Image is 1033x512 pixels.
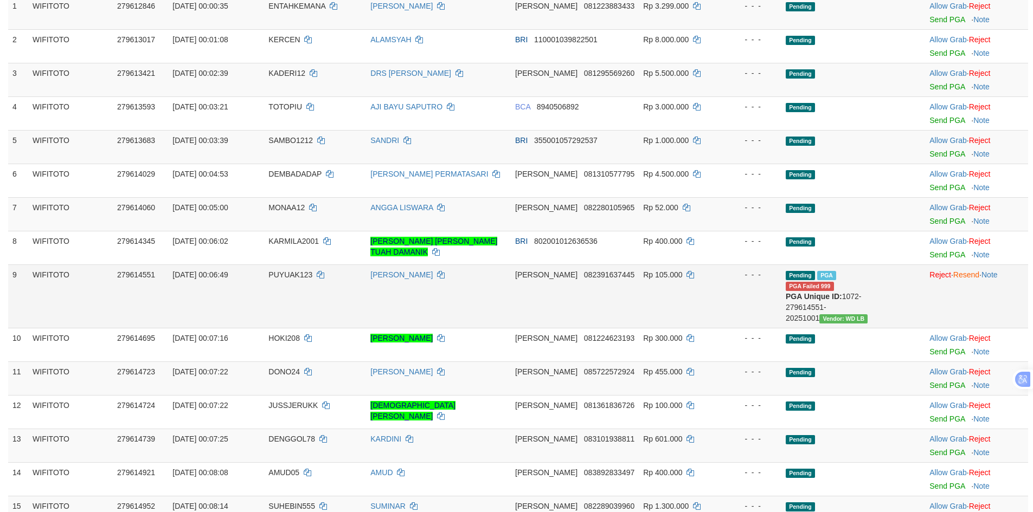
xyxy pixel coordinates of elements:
span: Copy 355001057292537 to clipboard [534,136,598,145]
a: Reject [969,2,991,10]
td: WIFITOTO [28,130,113,164]
span: 279614060 [117,203,155,212]
span: Pending [786,103,815,112]
span: [PERSON_NAME] [515,435,578,443]
span: [PERSON_NAME] [515,468,578,477]
a: Allow Grab [929,69,966,77]
td: WIFITOTO [28,395,113,429]
a: [PERSON_NAME] [PERSON_NAME] TUAH DAMANIK [370,237,497,256]
td: · [925,96,1028,130]
a: Reject [969,401,991,410]
a: Allow Grab [929,102,966,111]
span: Rp 105.000 [643,270,682,279]
div: - - - [728,1,777,11]
span: KERCEN [268,35,300,44]
a: Send PGA [929,49,965,57]
a: Note [973,49,990,57]
span: Copy 081223883433 to clipboard [584,2,634,10]
a: Reject [969,203,991,212]
td: 1072-279614551-20251001 [781,264,872,328]
a: Note [981,270,998,279]
td: · [925,231,1028,264]
td: 2 [8,29,28,63]
a: [PERSON_NAME] [370,270,433,279]
a: [DEMOGRAPHIC_DATA][PERSON_NAME] [370,401,455,420]
span: 279613593 [117,102,155,111]
span: Copy 081361836726 to clipboard [584,401,634,410]
td: · · [925,264,1028,328]
span: KADERI12 [268,69,305,77]
a: [PERSON_NAME] [370,334,433,342]
a: Allow Grab [929,435,966,443]
span: SUHEBIN555 [268,502,315,510]
span: Copy 081224623193 to clipboard [584,334,634,342]
span: [DATE] 00:07:25 [172,435,228,443]
span: [PERSON_NAME] [515,270,578,279]
div: - - - [728,101,777,112]
a: Send PGA [929,381,965,390]
span: BCA [515,102,530,111]
span: BRI [515,136,528,145]
span: Pending [786,435,815,444]
span: HOKI208 [268,334,300,342]
td: WIFITOTO [28,462,113,496]
td: 4 [8,96,28,130]
a: Reject [969,35,991,44]
span: Copy 082289039960 to clipboard [584,502,634,510]
a: AMUD [370,468,393,477]
span: · [929,69,968,77]
td: · [925,63,1028,96]
span: · [929,401,968,410]
a: Reject [969,367,991,376]
span: TOTOPIU [268,102,302,111]
a: Allow Grab [929,401,966,410]
span: · [929,334,968,342]
div: - - - [728,135,777,146]
a: Allow Grab [929,203,966,212]
span: · [929,203,968,212]
td: · [925,197,1028,231]
td: · [925,328,1028,361]
a: Send PGA [929,250,965,259]
td: WIFITOTO [28,328,113,361]
span: MONAA12 [268,203,305,212]
div: - - - [728,366,777,377]
div: - - - [728,168,777,179]
span: Copy 083892833497 to clipboard [584,468,634,477]
td: 9 [8,264,28,328]
span: Rp 400.000 [643,237,682,245]
span: Copy 085722572924 to clipboard [584,367,634,376]
span: Copy 081295569260 to clipboard [584,69,634,77]
span: · [929,468,968,477]
a: [PERSON_NAME] PERMATASARI [370,170,488,178]
span: Pending [786,2,815,11]
td: 13 [8,429,28,462]
a: Reject [969,69,991,77]
span: 279614952 [117,502,155,510]
span: BRI [515,237,528,245]
span: 279614724 [117,401,155,410]
div: - - - [728,333,777,344]
div: - - - [728,236,777,247]
span: Copy 110001039822501 to clipboard [534,35,598,44]
span: Rp 300.000 [643,334,682,342]
a: Reject [969,502,991,510]
span: [PERSON_NAME] [515,401,578,410]
td: 11 [8,361,28,395]
a: Note [973,414,990,423]
span: Rp 5.500.000 [643,69,689,77]
a: Allow Grab [929,334,966,342]
a: [PERSON_NAME] [370,367,433,376]
span: Pending [786,334,815,344]
a: Reject [969,435,991,443]
td: · [925,462,1028,496]
a: Reject [969,237,991,245]
span: PGA Error [786,282,834,291]
td: · [925,164,1028,197]
td: 12 [8,395,28,429]
span: Pending [786,271,815,280]
span: [PERSON_NAME] [515,69,578,77]
a: Reject [969,102,991,111]
span: · [929,136,968,145]
td: WIFITOTO [28,429,113,462]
